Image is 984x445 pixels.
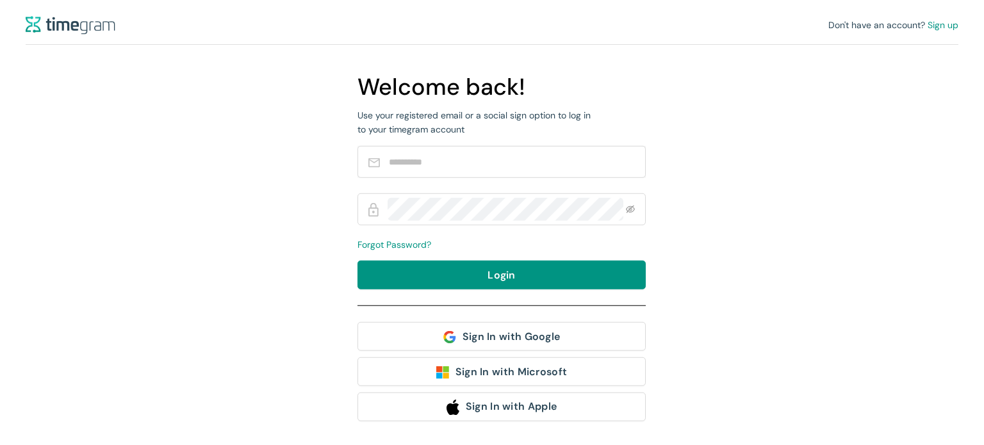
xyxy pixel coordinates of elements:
button: Sign In with Apple [357,392,646,421]
span: Sign up [928,19,958,31]
div: Use your registered email or a social sign option to log in to your timegram account [357,108,598,136]
img: apple_logo.svg.d3405fc89ec32574d3f8fcfecea41810.svg [447,399,459,415]
img: microsoft_symbol.svg.7adfcf4148f1340ac07bbd622f15fa9b.svg [436,366,449,379]
button: Sign In with Microsoft [357,357,646,386]
span: Forgot Password? [357,239,431,250]
span: eye-invisible [626,205,635,214]
h1: Welcome back! [357,69,700,105]
button: Login [357,261,646,289]
img: workEmail.b6d5193ac24512bb5ed340f0fc694c1d.svg [368,158,380,168]
span: Sign In with Apple [466,398,557,414]
span: Login [488,267,516,283]
span: Sign In with Microsoft [455,364,568,380]
button: Sign In with Google [357,322,646,351]
img: Password%20icon.e6694d69a3b8da29ba6a8b8d8359ce16.svg [368,203,379,216]
span: Sign In with Google [463,328,561,344]
img: Google%20icon.929585cbd2113aa567ae39ecc8c7a1ec.svg [443,331,456,344]
div: Don't have an account? [828,18,958,32]
img: logo [26,16,115,35]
